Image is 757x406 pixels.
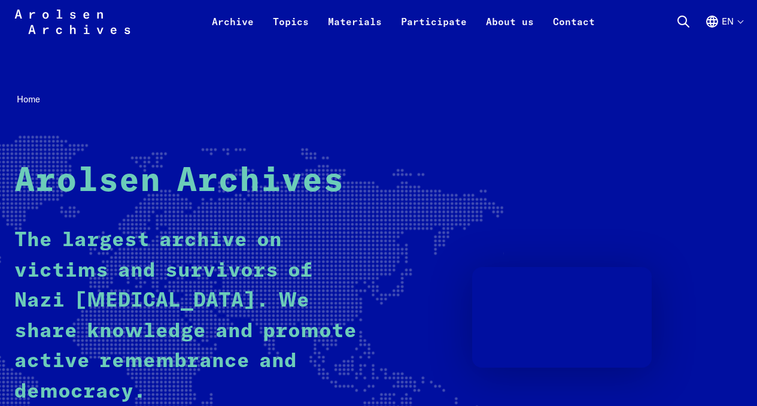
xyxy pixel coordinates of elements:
[705,14,743,43] button: English, language selection
[14,90,743,108] nav: Breadcrumb
[202,7,604,36] nav: Primary
[543,14,604,43] a: Contact
[476,14,543,43] a: About us
[391,14,476,43] a: Participate
[263,14,318,43] a: Topics
[202,14,263,43] a: Archive
[318,14,391,43] a: Materials
[14,165,344,198] strong: Arolsen Archives
[17,93,40,105] span: Home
